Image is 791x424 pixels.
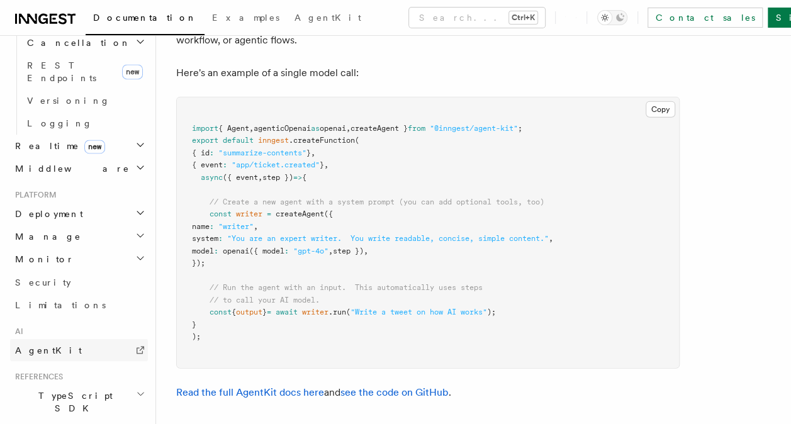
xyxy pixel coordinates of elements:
[289,136,355,145] span: .createFunction
[340,386,449,398] a: see the code on GitHub
[324,209,333,218] span: ({
[333,247,364,255] span: step })
[22,36,131,49] span: Cancellation
[10,140,105,152] span: Realtime
[212,13,279,23] span: Examples
[346,308,351,316] span: (
[15,277,71,287] span: Security
[205,4,287,34] a: Examples
[223,160,227,169] span: :
[293,173,302,182] span: =>
[249,247,284,255] span: ({ model
[10,389,136,414] span: TypeScript SDK
[192,332,201,341] span: );
[227,234,549,243] span: "You are an expert writer. You write readable, concise, simple content."
[320,160,324,169] span: }
[86,4,205,35] a: Documentation
[351,124,408,133] span: createAgent }
[27,118,93,128] span: Logging
[302,308,328,316] span: writer
[10,384,148,419] button: TypeScript SDK
[518,124,522,133] span: ;
[10,162,130,175] span: Middleware
[192,259,205,267] span: });
[10,225,148,248] button: Manage
[176,386,324,398] a: Read the full AgentKit docs here
[262,173,293,182] span: step })
[232,308,236,316] span: {
[287,4,369,34] a: AgentKit
[192,222,210,231] span: name
[22,54,148,89] a: REST Endpointsnew
[27,60,96,83] span: REST Endpoints
[201,173,223,182] span: async
[210,283,483,292] span: // Run the agent with an input. This automatically uses steps
[351,308,487,316] span: "Write a tweet on how AI works"
[409,8,545,28] button: Search...Ctrl+K
[254,222,258,231] span: ,
[176,64,680,82] p: Here's an example of a single model call:
[218,124,249,133] span: { Agent
[10,248,148,271] button: Monitor
[328,247,333,255] span: ,
[192,234,218,243] span: system
[236,308,262,316] span: output
[236,209,262,218] span: writer
[192,148,210,157] span: { id
[15,345,82,355] span: AgentKit
[223,247,249,255] span: openai
[597,10,627,25] button: Toggle dark mode
[218,222,254,231] span: "writer"
[509,11,537,24] kbd: Ctrl+K
[276,209,324,218] span: createAgent
[192,136,218,145] span: export
[84,140,105,153] span: new
[10,203,148,225] button: Deployment
[258,136,289,145] span: inngest
[320,124,346,133] span: openai
[27,96,110,106] span: Versioning
[487,308,496,316] span: );
[22,89,148,112] a: Versioning
[10,208,83,220] span: Deployment
[249,124,254,133] span: ,
[15,299,106,310] span: Limitations
[192,160,223,169] span: { event
[10,190,57,200] span: Platform
[284,247,289,255] span: :
[10,293,148,316] a: Limitations
[210,198,544,206] span: // Create a new agent with a system prompt (you can add optional tools, too)
[210,296,320,304] span: // to call your AI model.
[311,124,320,133] span: as
[232,160,320,169] span: "app/ticket.created"
[254,124,311,133] span: agenticOpenai
[122,64,143,79] span: new
[276,308,298,316] span: await
[10,230,81,243] span: Manage
[293,247,328,255] span: "gpt-4o"
[223,173,258,182] span: ({ event
[364,247,368,255] span: ,
[210,308,232,316] span: const
[302,173,306,182] span: {
[295,13,361,23] span: AgentKit
[176,384,680,401] p: and .
[223,136,254,145] span: default
[267,209,271,218] span: =
[10,135,148,157] button: Realtimenew
[306,148,311,157] span: }
[210,222,214,231] span: :
[10,371,63,381] span: References
[355,136,359,145] span: (
[549,234,553,243] span: ,
[22,31,148,54] button: Cancellation
[192,247,214,255] span: model
[214,247,218,255] span: :
[22,112,148,135] a: Logging
[324,160,328,169] span: ,
[218,234,223,243] span: :
[262,308,267,316] span: }
[10,271,148,293] a: Security
[646,101,675,118] button: Copy
[10,326,23,336] span: AI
